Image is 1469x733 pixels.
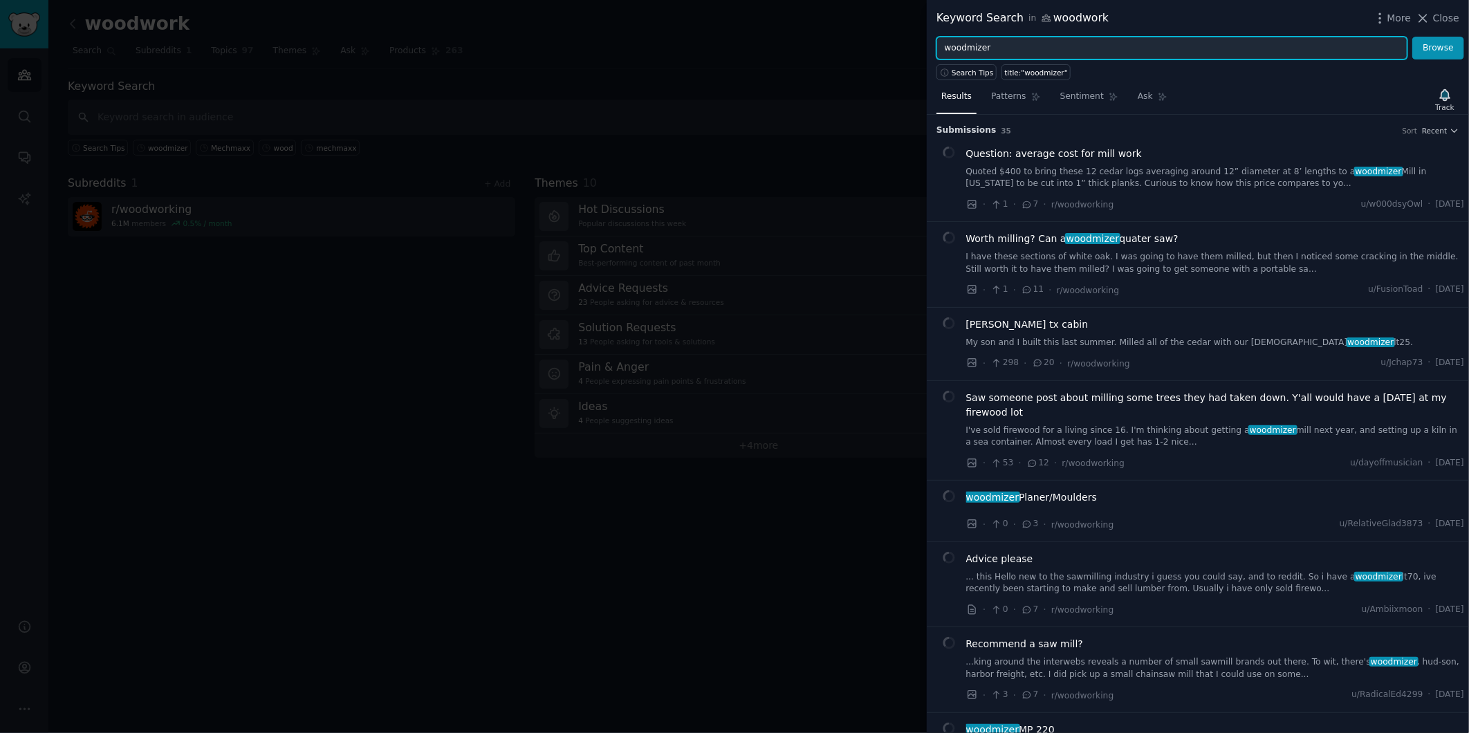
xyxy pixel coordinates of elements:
span: · [1428,457,1431,470]
span: [DATE] [1436,604,1464,616]
span: 11 [1021,284,1044,296]
span: · [1428,689,1431,701]
a: Question: average cost for mill work [966,147,1142,161]
button: Browse [1412,37,1464,60]
a: Ask [1133,86,1172,114]
a: Quoted $400 to bring these 12 cedar logs averaging around 12” diameter at 8’ lengths to awoodmize... [966,166,1465,190]
span: Recent [1422,126,1447,136]
span: u/RelativeGlad3873 [1340,518,1423,530]
span: Submission s [936,124,997,137]
button: Track [1431,85,1459,114]
span: · [983,688,986,703]
span: · [1019,456,1022,470]
a: Advice please [966,552,1033,566]
span: r/woodworking [1051,520,1114,530]
span: Results [941,91,972,103]
span: 7 [1021,604,1038,616]
span: woodmizer [1065,233,1120,244]
span: u/Ambiixmoon [1362,604,1423,616]
span: u/RadicalEd4299 [1352,689,1423,701]
span: 1 [990,284,1008,296]
span: 12 [1026,457,1049,470]
a: title:"woodmizer" [1001,64,1071,80]
span: [DATE] [1436,689,1464,701]
span: u/dayoffmusician [1350,457,1423,470]
span: r/woodworking [1051,200,1114,210]
a: Saw someone post about milling some trees they had taken down. Y'all would have a [DATE] at my fi... [966,391,1465,420]
a: ... this Hello new to the sawmilling industry i guess you could say, and to reddit. So i have awo... [966,571,1465,595]
span: Search Tips [952,68,994,77]
span: · [1044,688,1046,703]
div: title:"woodmizer" [1005,68,1068,77]
a: [PERSON_NAME] tx cabin [966,317,1089,332]
span: · [1054,456,1057,470]
button: Search Tips [936,64,997,80]
span: woodmizer [1347,337,1396,347]
span: woodmizer [1354,572,1403,582]
span: · [1048,283,1051,297]
input: Try a keyword related to your business [936,37,1407,60]
span: · [1013,602,1016,617]
span: Ask [1138,91,1153,103]
span: · [1024,356,1026,371]
span: 20 [1032,357,1055,369]
span: 35 [1001,127,1012,135]
a: My son and I built this last summer. Milled all of the cedar with our [DEMOGRAPHIC_DATA]woodmizer... [966,337,1465,349]
span: woodmizer [1354,167,1403,176]
span: r/woodworking [1051,605,1114,615]
span: 1 [990,198,1008,211]
span: r/woodworking [1051,691,1114,700]
a: Worth milling? Can awoodmizerquater saw? [966,232,1179,246]
span: · [1428,284,1431,296]
span: · [1060,356,1062,371]
span: 3 [1021,518,1038,530]
span: 7 [1021,689,1038,701]
span: r/woodworking [1057,286,1120,295]
span: 0 [990,518,1008,530]
span: u/w000dsyOwl [1361,198,1423,211]
span: in [1028,12,1036,25]
span: [DATE] [1436,357,1464,369]
a: Results [936,86,977,114]
span: [DATE] [1436,457,1464,470]
span: Close [1433,11,1459,26]
span: Patterns [991,91,1026,103]
span: More [1387,11,1412,26]
span: · [1013,197,1016,212]
span: r/woodworking [1067,359,1130,369]
span: · [983,283,986,297]
span: Planer/Moulders [966,490,1098,505]
span: [DATE] [1436,284,1464,296]
span: · [983,197,986,212]
span: Sentiment [1060,91,1104,103]
span: · [1013,283,1016,297]
span: · [983,456,986,470]
span: Worth milling? Can a quater saw? [966,232,1179,246]
div: Sort [1403,126,1418,136]
button: More [1373,11,1412,26]
span: u/Jchap73 [1381,357,1423,369]
span: · [1044,197,1046,212]
span: woodmizer [965,492,1020,503]
a: ...king around the interwebs reveals a number of small sawmill brands out there. To wit, there'sw... [966,656,1465,680]
span: u/FusionToad [1368,284,1423,296]
a: woodmizerPlaner/Moulders [966,490,1098,505]
span: 7 [1021,198,1038,211]
span: woodmizer [1369,657,1419,667]
div: Track [1436,102,1454,112]
span: · [1013,517,1016,532]
span: · [1428,518,1431,530]
a: Patterns [986,86,1045,114]
span: · [1428,357,1431,369]
span: · [983,602,986,617]
span: · [1013,688,1016,703]
span: 53 [990,457,1013,470]
a: Recommend a saw mill? [966,637,1084,651]
span: · [1428,604,1431,616]
span: r/woodworking [1062,458,1125,468]
button: Recent [1422,126,1459,136]
span: 0 [990,604,1008,616]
